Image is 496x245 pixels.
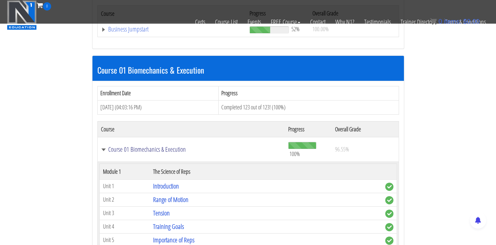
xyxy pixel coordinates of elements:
td: Unit 2 [99,193,150,206]
a: Why N1? [330,11,359,33]
a: Contact [305,11,330,33]
td: [DATE] (04:03:16 PM) [97,100,218,114]
th: Course [97,121,285,137]
a: Tension [153,209,170,217]
td: Unit 3 [99,206,150,220]
th: Progress [218,86,399,100]
h3: Course 01 Biomechanics & Execution [97,66,399,74]
th: Enrollment Date [97,86,218,100]
bdi: 0.00 [463,18,480,25]
img: n1-education [7,0,37,30]
span: complete [385,223,393,231]
span: complete [385,210,393,218]
a: 0 items: $0.00 [430,18,480,25]
th: The Science of Reps [150,164,382,179]
th: Progress [285,121,332,137]
td: 96.55% [332,137,399,162]
span: 100% [289,150,300,157]
a: Training Goals [153,222,184,231]
td: Unit 1 [99,179,150,193]
a: 0 [37,1,51,10]
a: FREE Course [266,11,305,33]
span: 0 [43,2,51,11]
a: Introduction [153,182,179,190]
span: complete [385,183,393,191]
a: Course List [210,11,243,33]
span: $ [463,18,467,25]
td: Completed 123 out of 123! (100%) [218,100,399,114]
span: complete [385,236,393,245]
a: Events [243,11,266,33]
span: complete [385,196,393,204]
a: Course 01 Biomechanics & Execution [101,146,282,153]
td: Unit 4 [99,220,150,233]
a: Importance of Reps [153,235,194,244]
span: items: [444,18,461,25]
img: icon11.png [430,18,437,25]
span: 0 [438,18,442,25]
th: Module 1 [99,164,150,179]
a: Range of Motion [153,195,188,204]
a: Terms & Conditions [440,11,491,33]
th: Overall Grade [332,121,399,137]
a: Trainer Directory [396,11,440,33]
a: Testimonials [359,11,396,33]
a: Certs [190,11,210,33]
